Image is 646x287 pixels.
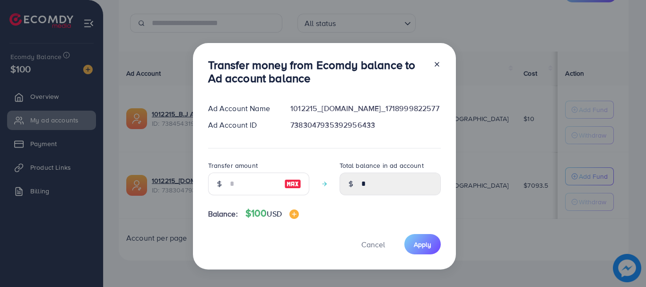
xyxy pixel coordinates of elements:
h4: $100 [245,208,299,219]
label: Transfer amount [208,161,258,170]
span: USD [267,209,281,219]
span: Cancel [361,239,385,250]
div: Ad Account ID [201,120,283,130]
div: 7383047935392956433 [283,120,448,130]
img: image [289,209,299,219]
label: Total balance in ad account [340,161,424,170]
button: Apply [404,234,441,254]
span: Balance: [208,209,238,219]
div: Ad Account Name [201,103,283,114]
h3: Transfer money from Ecomdy balance to Ad account balance [208,58,426,86]
div: 1012215_[DOMAIN_NAME]_1718999822577 [283,103,448,114]
button: Cancel [349,234,397,254]
img: image [284,178,301,190]
span: Apply [414,240,431,249]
